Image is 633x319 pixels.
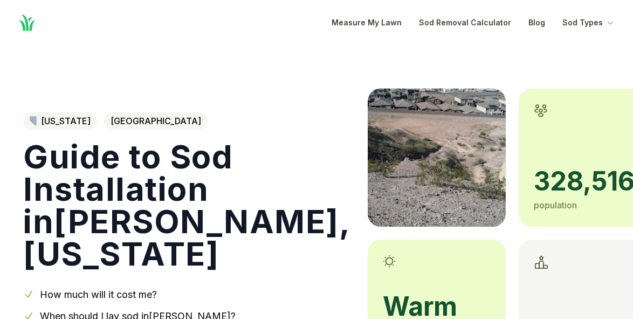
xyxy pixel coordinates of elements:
img: A picture of Henderson [368,89,506,227]
a: [US_STATE] [23,112,97,130]
button: Sod Types [562,16,616,29]
a: Measure My Lawn [332,16,402,29]
img: Nevada state outline [30,116,37,126]
a: How much will it cost me? [40,289,157,300]
h1: Guide to Sod Installation in [PERSON_NAME] , [US_STATE] [23,140,350,270]
span: population [534,200,577,211]
a: Blog [528,16,545,29]
span: [GEOGRAPHIC_DATA] [104,112,208,130]
a: Sod Removal Calculator [419,16,511,29]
